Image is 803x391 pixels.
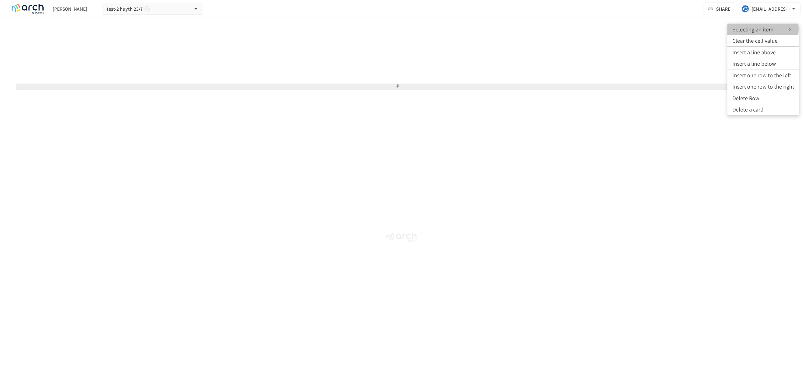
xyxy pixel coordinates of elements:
[732,25,774,33] font: Selecting an item
[732,71,791,79] font: Insert one row to the left
[732,60,776,67] font: Insert a line below
[732,37,778,44] font: Clear the cell value
[732,83,794,90] font: Insert one row to the right
[732,48,776,56] font: Insert a line above
[732,94,759,102] font: Delete Row
[732,106,763,113] font: Delete a card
